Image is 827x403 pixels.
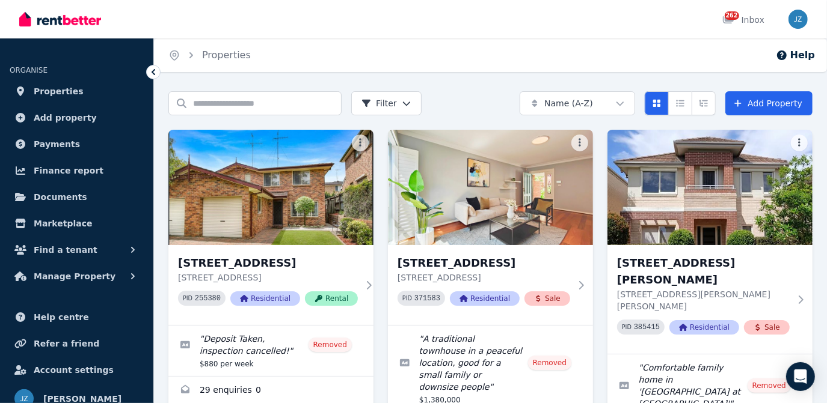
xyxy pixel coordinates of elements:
code: 255380 [195,294,221,303]
img: 4/130-132 Hampden Rd, Abbotsford [388,130,593,245]
button: Compact list view [668,91,692,115]
button: Manage Property [10,264,144,288]
span: Sale [524,291,570,306]
a: 4/130-132 Hampden Rd, Abbotsford[STREET_ADDRESS][STREET_ADDRESS]PID 371583ResidentialSale [388,130,593,325]
p: [STREET_ADDRESS] [178,271,358,283]
span: Residential [450,291,520,306]
span: Rental [305,291,358,306]
a: Account settings [10,358,144,382]
img: 6 Northcott Ave, Eastwood [607,130,813,245]
span: Finance report [34,163,103,178]
div: Inbox [722,14,764,26]
a: Finance report [10,159,144,183]
a: 6 Northcott Ave, Eastwood[STREET_ADDRESS][PERSON_NAME][STREET_ADDRESS][PERSON_NAME][PERSON_NAME]P... [607,130,813,354]
button: More options [352,135,369,151]
a: Marketplace [10,211,144,235]
span: Marketplace [34,216,92,231]
span: Add property [34,111,97,125]
a: Properties [10,79,144,103]
p: [STREET_ADDRESS][PERSON_NAME][PERSON_NAME] [617,288,790,312]
a: Edit listing: Deposit Taken, inspection cancelled! [168,326,374,376]
span: Name (A-Z) [544,97,593,109]
nav: Breadcrumb [154,38,265,72]
button: Help [776,48,815,62]
button: Filter [351,91,422,115]
span: Find a tenant [34,243,97,257]
a: Help centre [10,305,144,329]
div: Open Intercom Messenger [786,362,815,391]
small: PID [183,295,192,301]
img: RentBetter [19,10,101,28]
small: PID [622,324,632,330]
span: Manage Property [34,269,115,283]
span: Properties [34,84,84,98]
img: Jenny Zheng [789,10,808,29]
span: Account settings [34,363,114,377]
small: PID [402,295,412,301]
a: 2/23 Woodgrove Avenue, Cherrybrook[STREET_ADDRESS][STREET_ADDRESS]PID 255380ResidentialRental [168,130,374,325]
button: Expanded list view [692,91,716,115]
span: Refer a friend [34,336,99,351]
a: Refer a friend [10,332,144,356]
span: Documents [34,190,87,204]
img: 2/23 Woodgrove Avenue, Cherrybrook [168,130,374,245]
button: Card view [645,91,669,115]
h3: [STREET_ADDRESS][PERSON_NAME] [617,255,790,288]
p: [STREET_ADDRESS] [398,271,570,283]
h3: [STREET_ADDRESS] [398,255,570,271]
span: Help centre [34,310,89,324]
span: Residential [230,291,300,306]
a: Add property [10,106,144,130]
span: Filter [361,97,397,109]
span: 262 [725,11,739,20]
code: 385415 [634,323,660,332]
h3: [STREET_ADDRESS] [178,255,358,271]
div: View options [645,91,716,115]
span: ORGANISE [10,66,48,74]
span: Residential [669,320,739,335]
button: Find a tenant [10,238,144,262]
a: Documents [10,185,144,209]
button: Name (A-Z) [520,91,635,115]
span: Sale [744,320,790,335]
code: 371583 [414,294,440,303]
span: Payments [34,137,80,151]
button: More options [571,135,588,151]
a: Properties [202,49,251,61]
a: Payments [10,132,144,156]
a: Add Property [725,91,813,115]
button: More options [791,135,808,151]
